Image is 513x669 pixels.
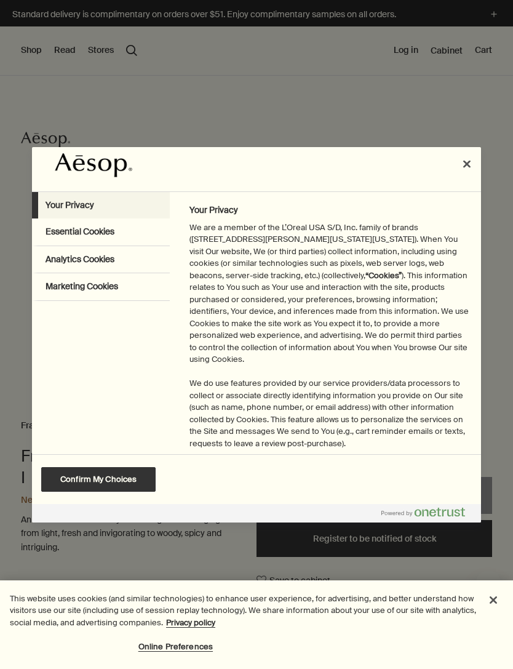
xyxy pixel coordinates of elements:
[46,281,118,293] h3: Marketing Cookies
[38,153,149,178] div: Company Logo
[480,587,507,614] button: Close
[381,507,465,517] img: Powered by OneTrust Opens in a new Tab
[166,617,215,628] a: More information about your privacy, opens in a new tab
[365,270,402,281] b: “Cookies”
[55,153,132,178] img: Company Logo
[183,204,244,215] h4: Your Privacy
[46,199,94,212] h3: Your Privacy
[381,507,475,523] a: Powered by OneTrust Opens in a new Tab
[32,147,481,523] div: Preference center
[46,226,114,238] h3: Essential Cookies
[10,593,477,629] div: This website uses cookies (and similar technologies) to enhance user experience, for advertising,...
[137,635,214,659] button: Online Preferences, Opens the preference center dialog
[32,192,170,454] div: Cookie Categories
[453,150,480,177] button: Close preference center
[41,467,156,492] button: Confirm My Choices
[46,254,114,266] h3: Analytics Cookies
